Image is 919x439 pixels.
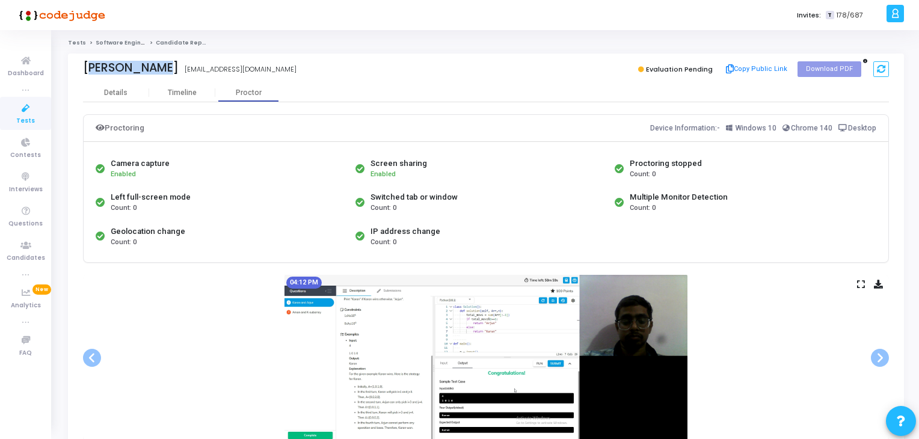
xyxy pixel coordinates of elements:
[630,158,702,170] div: Proctoring stopped
[797,10,821,20] label: Invites:
[370,170,396,178] span: Enabled
[650,121,877,135] div: Device Information:-
[736,124,776,132] span: Windows 10
[370,191,458,203] div: Switched tab or window
[370,203,396,213] span: Count: 0
[156,39,211,46] span: Candidate Report
[215,88,281,97] div: Proctor
[848,124,876,132] span: Desktop
[83,61,179,75] div: [PERSON_NAME]
[111,238,137,248] span: Count: 0
[32,284,51,295] span: New
[15,3,105,27] img: logo
[826,11,834,20] span: T
[11,301,41,311] span: Analytics
[7,253,45,263] span: Candidates
[111,191,191,203] div: Left full-screen mode
[104,88,128,97] div: Details
[630,170,656,180] span: Count: 0
[722,60,791,78] button: Copy Public Link
[370,238,396,248] span: Count: 0
[630,191,728,203] div: Multiple Monitor Detection
[8,69,44,79] span: Dashboard
[111,226,185,238] div: Geolocation change
[798,61,861,77] button: Download PDF
[9,185,43,195] span: Interviews
[111,203,137,213] span: Count: 0
[68,39,86,46] a: Tests
[16,116,35,126] span: Tests
[96,121,144,135] div: Proctoring
[185,64,297,75] div: [EMAIL_ADDRESS][DOMAIN_NAME]
[837,10,863,20] span: 178/687
[168,88,197,97] div: Timeline
[111,158,170,170] div: Camera capture
[111,170,136,178] span: Enabled
[646,64,713,74] span: Evaluation Pending
[370,226,440,238] div: IP address change
[791,124,832,132] span: Chrome 140
[630,203,656,213] span: Count: 0
[10,150,41,161] span: Contests
[19,348,32,358] span: FAQ
[8,219,43,229] span: Questions
[68,39,904,47] nav: breadcrumb
[286,277,322,289] mat-chip: 04:12 PM
[370,158,427,170] div: Screen sharing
